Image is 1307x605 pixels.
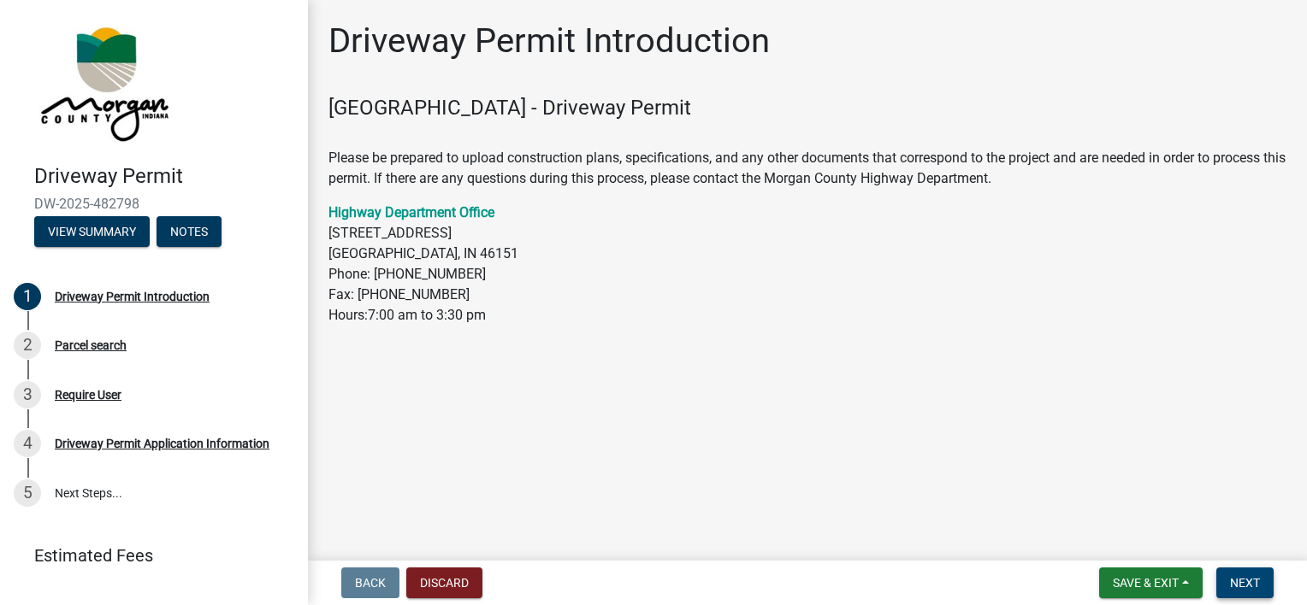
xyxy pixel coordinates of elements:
div: Require User [55,389,121,401]
button: Notes [157,216,222,247]
span: Next [1230,576,1260,590]
div: 4 [14,430,41,457]
div: Driveway Permit Introduction [55,291,210,302]
h4: [GEOGRAPHIC_DATA] - Driveway Permit [328,96,1286,120]
div: 2 [14,332,41,359]
div: Driveway Permit Application Information [55,438,269,449]
div: 1 [14,283,41,310]
span: Back [355,576,386,590]
div: 5 [14,479,41,507]
button: Next [1216,567,1274,598]
p: Please be prepared to upload construction plans, specifications, and any other documents that cor... [328,127,1286,189]
h1: Driveway Permit Introduction [328,21,770,62]
img: Morgan County, Indiana [34,18,172,146]
a: Estimated Fees [14,538,281,573]
button: Save & Exit [1099,567,1203,598]
button: Back [341,567,399,598]
button: View Summary [34,216,150,247]
div: 3 [14,381,41,408]
p: [STREET_ADDRESS] [GEOGRAPHIC_DATA], IN 46151 Phone: [PHONE_NUMBER] Fax: [PHONE_NUMBER] Hours:7:00... [328,203,1286,326]
button: Discard [406,567,482,598]
wm-modal-confirm: Summary [34,226,150,239]
a: Highway Department Office [328,204,494,220]
span: Save & Exit [1113,576,1179,590]
div: Parcel search [55,339,127,351]
wm-modal-confirm: Notes [157,226,222,239]
span: DW-2025-482798 [34,196,274,212]
h4: Driveway Permit [34,164,294,189]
